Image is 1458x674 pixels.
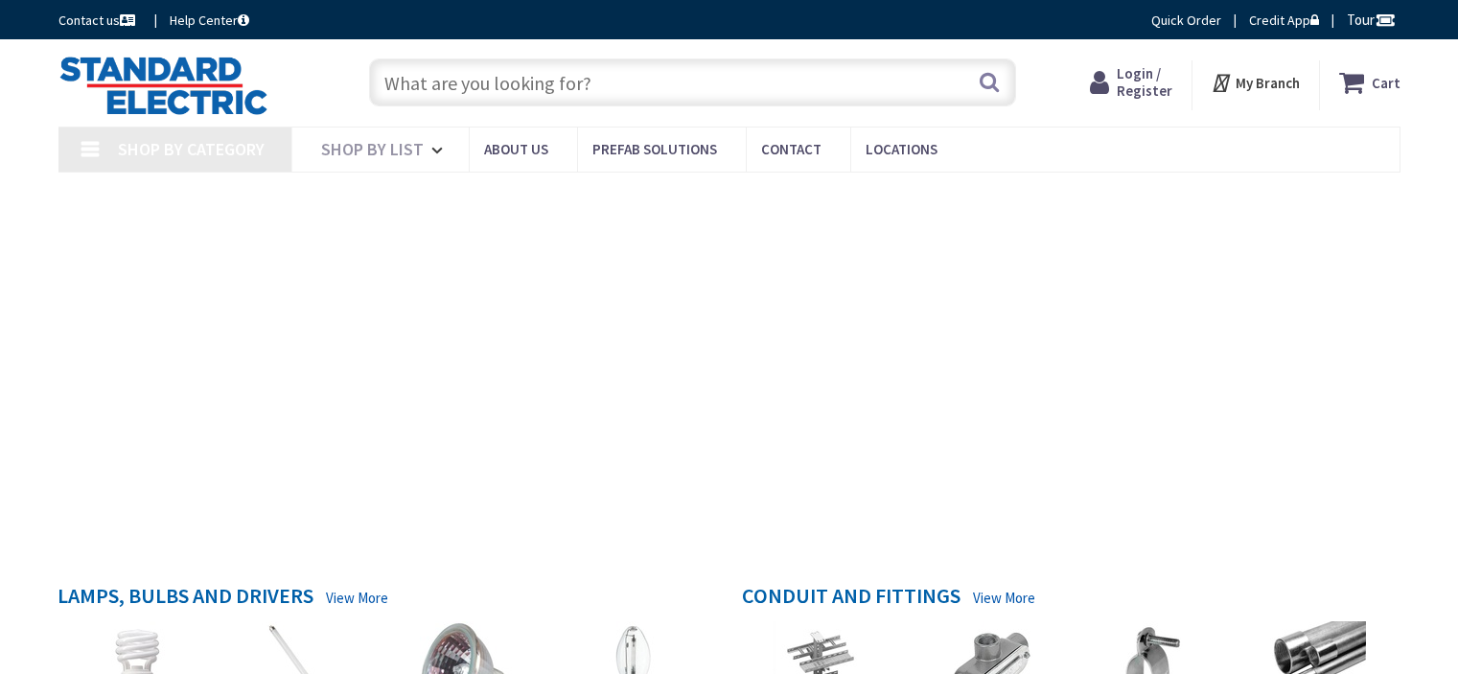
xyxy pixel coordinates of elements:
span: Prefab Solutions [592,140,717,158]
span: Locations [866,140,937,158]
input: What are you looking for? [369,58,1016,106]
a: View More [973,588,1035,608]
span: Shop By Category [118,138,265,160]
h4: Lamps, Bulbs and Drivers [58,584,313,612]
a: Help Center [170,11,249,30]
a: Contact us [58,11,139,30]
strong: Cart [1372,65,1400,100]
a: Cart [1339,65,1400,100]
span: Tour [1347,11,1396,29]
span: Contact [761,140,822,158]
a: Login / Register [1090,65,1172,100]
span: Login / Register [1117,64,1172,100]
img: Standard Electric [58,56,268,115]
a: Quick Order [1151,11,1221,30]
div: My Branch [1211,65,1300,100]
a: View More [326,588,388,608]
strong: My Branch [1236,74,1300,92]
span: Shop By List [321,138,424,160]
a: Credit App [1249,11,1319,30]
h4: Conduit and Fittings [742,584,960,612]
span: About Us [484,140,548,158]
